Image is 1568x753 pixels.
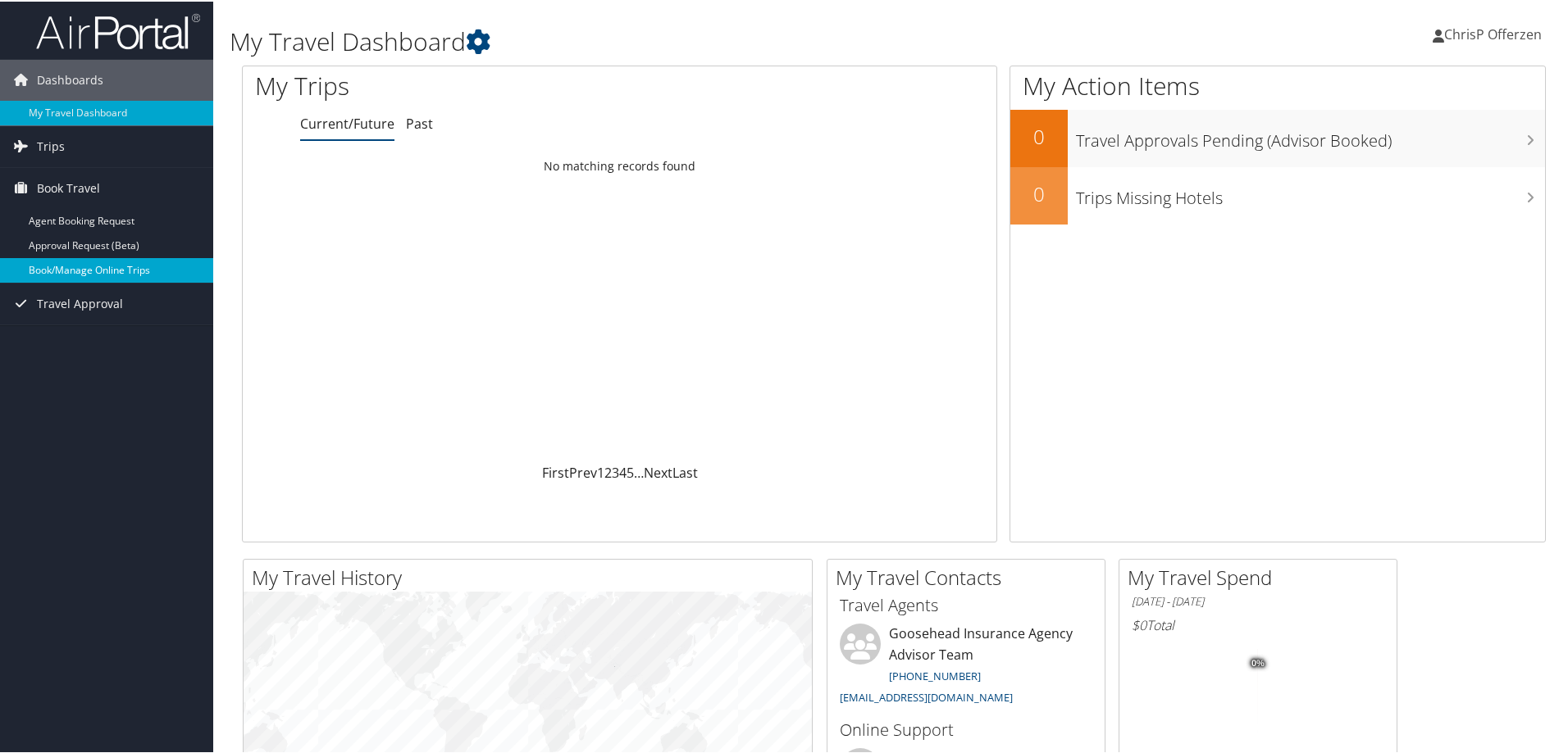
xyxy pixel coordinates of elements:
h2: My Travel Contacts [836,562,1105,590]
li: Goosehead Insurance Agency Advisor Team [832,622,1101,710]
a: 3 [612,462,619,480]
h6: [DATE] - [DATE] [1132,592,1384,608]
span: Dashboards [37,58,103,99]
a: Current/Future [300,113,394,131]
h2: My Travel History [252,562,812,590]
span: Book Travel [37,166,100,207]
img: airportal-logo.png [36,11,200,49]
a: 1 [597,462,604,480]
span: Travel Approval [37,282,123,323]
span: ChrisP Offerzen [1444,24,1542,42]
a: 4 [619,462,627,480]
a: 0Travel Approvals Pending (Advisor Booked) [1010,108,1545,166]
h1: My Travel Dashboard [230,23,1115,57]
a: ChrisP Offerzen [1433,8,1558,57]
h3: Travel Approvals Pending (Advisor Booked) [1076,120,1545,151]
h6: Total [1132,615,1384,633]
h3: Online Support [840,717,1092,740]
h2: 0 [1010,179,1068,206]
a: [EMAIL_ADDRESS][DOMAIN_NAME] [840,688,1013,703]
tspan: 0% [1251,657,1265,667]
a: [PHONE_NUMBER] [889,667,981,682]
h3: Travel Agents [840,592,1092,615]
h2: My Travel Spend [1128,562,1397,590]
h1: My Trips [255,67,670,102]
a: 2 [604,462,612,480]
a: Prev [569,462,597,480]
span: $0 [1132,615,1146,633]
span: … [634,462,644,480]
h3: Trips Missing Hotels [1076,177,1545,208]
a: Last [672,462,698,480]
a: 5 [627,462,634,480]
h1: My Action Items [1010,67,1545,102]
span: Trips [37,125,65,166]
a: Past [406,113,433,131]
a: First [542,462,569,480]
td: No matching records found [243,150,996,179]
a: 0Trips Missing Hotels [1010,166,1545,223]
a: Next [644,462,672,480]
h2: 0 [1010,121,1068,149]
